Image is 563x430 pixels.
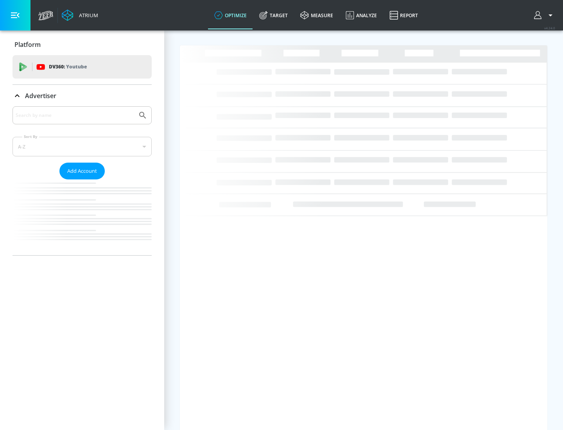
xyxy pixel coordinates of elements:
[13,179,152,255] nav: list of Advertiser
[66,63,87,71] p: Youtube
[13,106,152,255] div: Advertiser
[25,91,56,100] p: Advertiser
[13,34,152,56] div: Platform
[294,1,339,29] a: measure
[22,134,39,139] label: Sort By
[76,12,98,19] div: Atrium
[208,1,253,29] a: optimize
[13,55,152,79] div: DV360: Youtube
[339,1,383,29] a: Analyze
[14,40,41,49] p: Platform
[383,1,424,29] a: Report
[62,9,98,21] a: Atrium
[67,167,97,176] span: Add Account
[253,1,294,29] a: Target
[59,163,105,179] button: Add Account
[16,110,134,120] input: Search by name
[13,85,152,107] div: Advertiser
[13,137,152,156] div: A-Z
[544,26,555,30] span: v 4.24.0
[49,63,87,71] p: DV360:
